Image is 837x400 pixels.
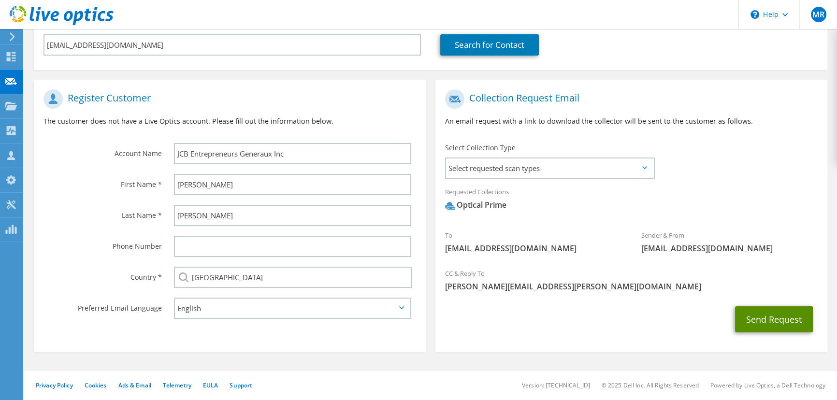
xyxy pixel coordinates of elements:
[446,158,653,178] span: Select requested scan types
[43,174,162,189] label: First Name *
[522,381,590,389] li: Version: [TECHNICAL_ID]
[750,10,759,19] svg: \n
[445,281,818,292] span: [PERSON_NAME][EMAIL_ADDRESS][PERSON_NAME][DOMAIN_NAME]
[85,381,107,389] a: Cookies
[445,89,813,109] h1: Collection Request Email
[230,381,252,389] a: Support
[43,236,162,251] label: Phone Number
[36,381,73,389] a: Privacy Policy
[43,143,162,158] label: Account Name
[43,116,416,127] p: The customer does not have a Live Optics account. Please fill out the information below.
[445,116,818,127] p: An email request with a link to download the collector will be sent to the customer as follows.
[631,225,827,258] div: Sender & From
[435,263,827,297] div: CC & Reply To
[445,200,506,211] div: Optical Prime
[811,7,826,22] span: MR
[118,381,151,389] a: Ads & Email
[602,381,699,389] li: © 2025 Dell Inc. All Rights Reserved
[735,306,813,332] button: Send Request
[445,243,621,254] span: [EMAIL_ADDRESS][DOMAIN_NAME]
[641,243,817,254] span: [EMAIL_ADDRESS][DOMAIN_NAME]
[440,34,539,56] a: Search for Contact
[43,89,411,109] h1: Register Customer
[43,298,162,313] label: Preferred Email Language
[43,267,162,282] label: Country *
[710,381,825,389] li: Powered by Live Optics, a Dell Technology
[43,205,162,220] label: Last Name *
[435,182,827,220] div: Requested Collections
[435,225,631,258] div: To
[445,143,516,153] label: Select Collection Type
[203,381,218,389] a: EULA
[163,381,191,389] a: Telemetry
